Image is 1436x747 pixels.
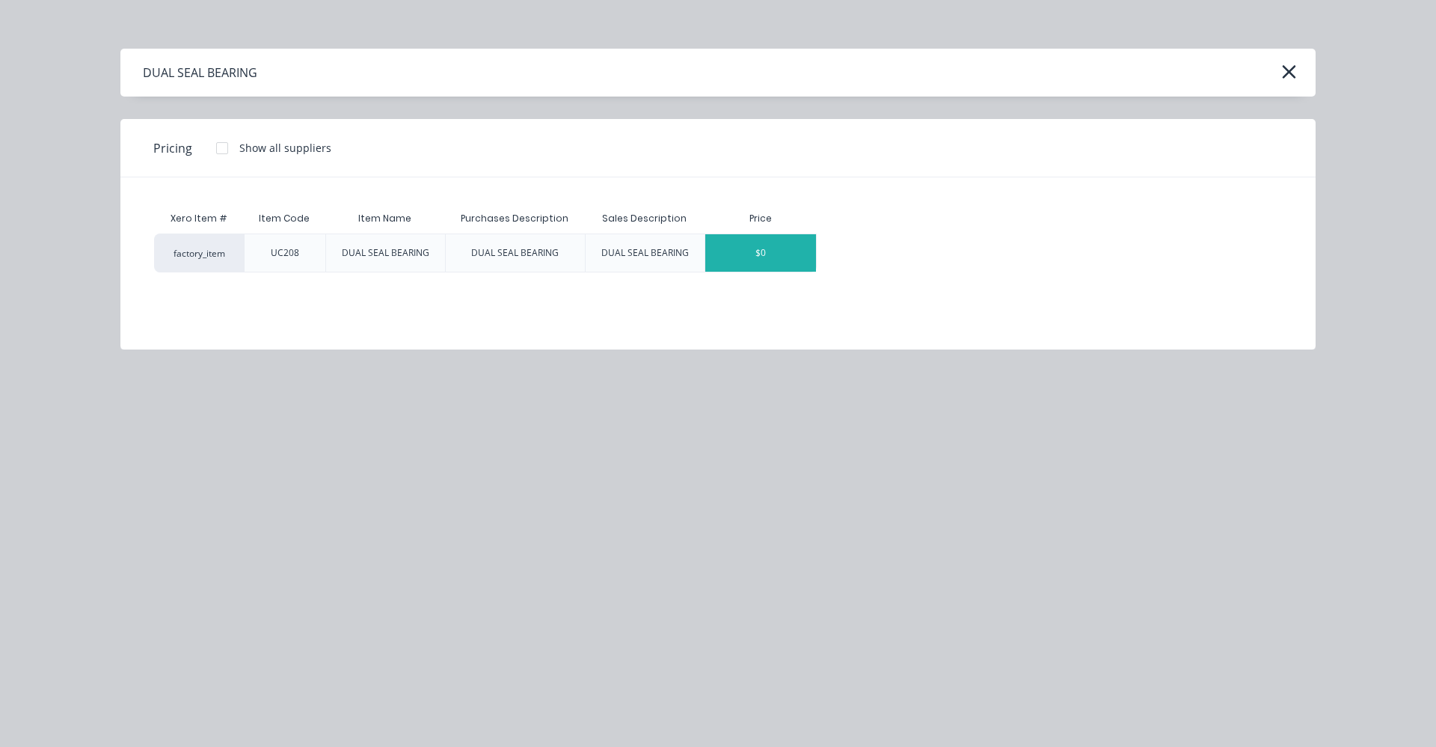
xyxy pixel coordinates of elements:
[590,200,699,237] div: Sales Description
[705,234,816,272] div: $0
[239,140,331,156] div: Show all suppliers
[346,200,423,237] div: Item Name
[271,246,299,260] div: UC208
[153,139,192,157] span: Pricing
[154,234,244,272] div: factory_item
[705,204,817,234] div: Price
[449,200,580,237] div: Purchases Description
[247,200,322,237] div: Item Code
[342,246,429,260] div: DUAL SEAL BEARING
[143,64,257,82] div: DUAL SEAL BEARING
[154,204,244,234] div: Xero Item #
[601,246,689,260] div: DUAL SEAL BEARING
[471,246,559,260] div: DUAL SEAL BEARING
